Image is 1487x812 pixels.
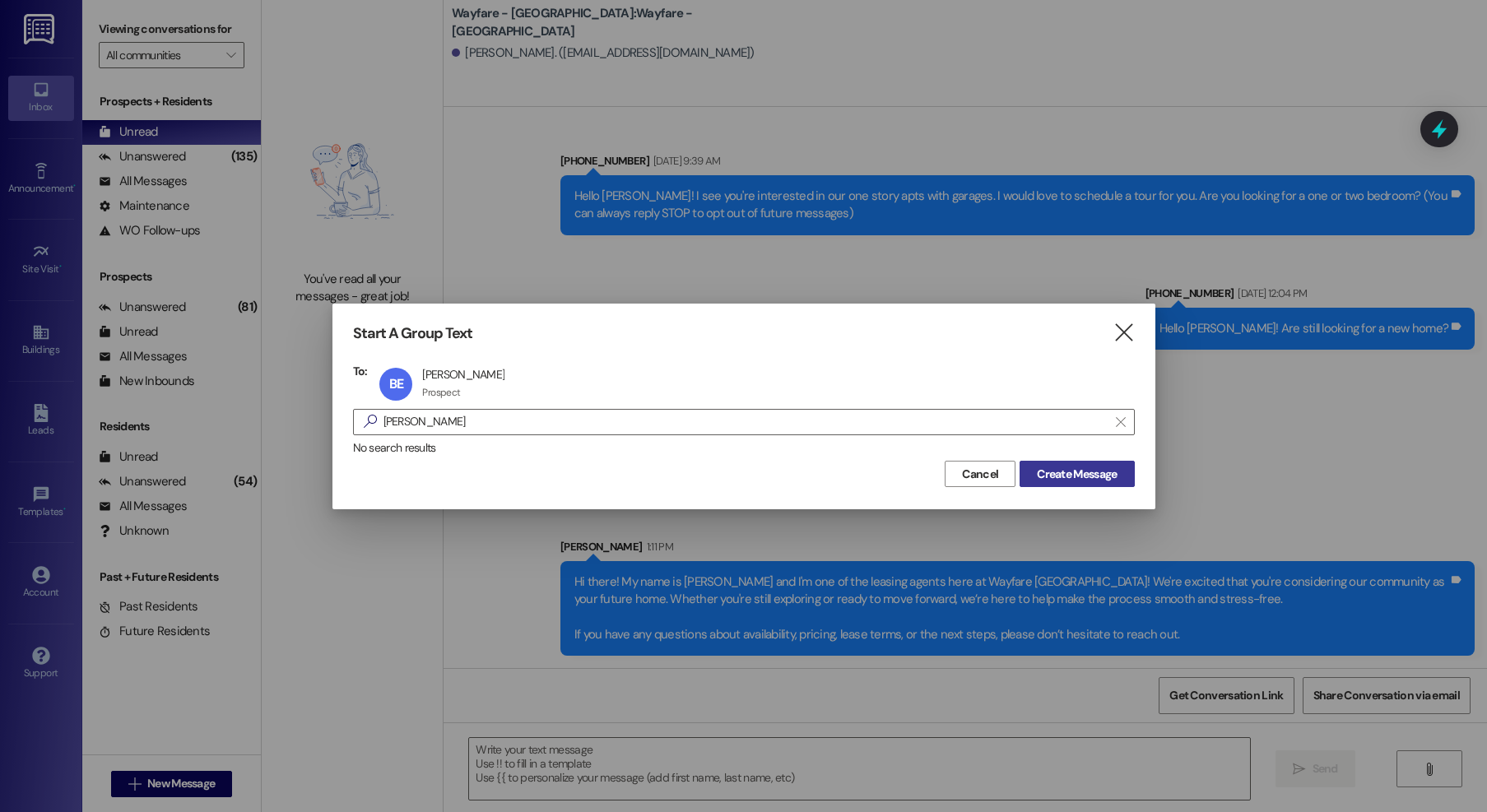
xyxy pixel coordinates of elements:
div: [PERSON_NAME] [422,367,504,382]
button: Create Message [1020,461,1134,487]
span: Cancel [962,466,998,483]
input: Search for any contact or apartment [383,411,1108,434]
span: BE [389,375,403,392]
i:  [1116,415,1125,429]
div: Prospect [422,386,460,399]
button: Cancel [945,461,1015,487]
h3: Start A Group Text [353,324,473,343]
i:  [1113,324,1135,341]
span: Create Message [1037,466,1117,483]
i:  [357,413,383,430]
div: No search results [353,439,1135,457]
h3: To: [353,364,368,378]
button: Clear text [1108,410,1134,434]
